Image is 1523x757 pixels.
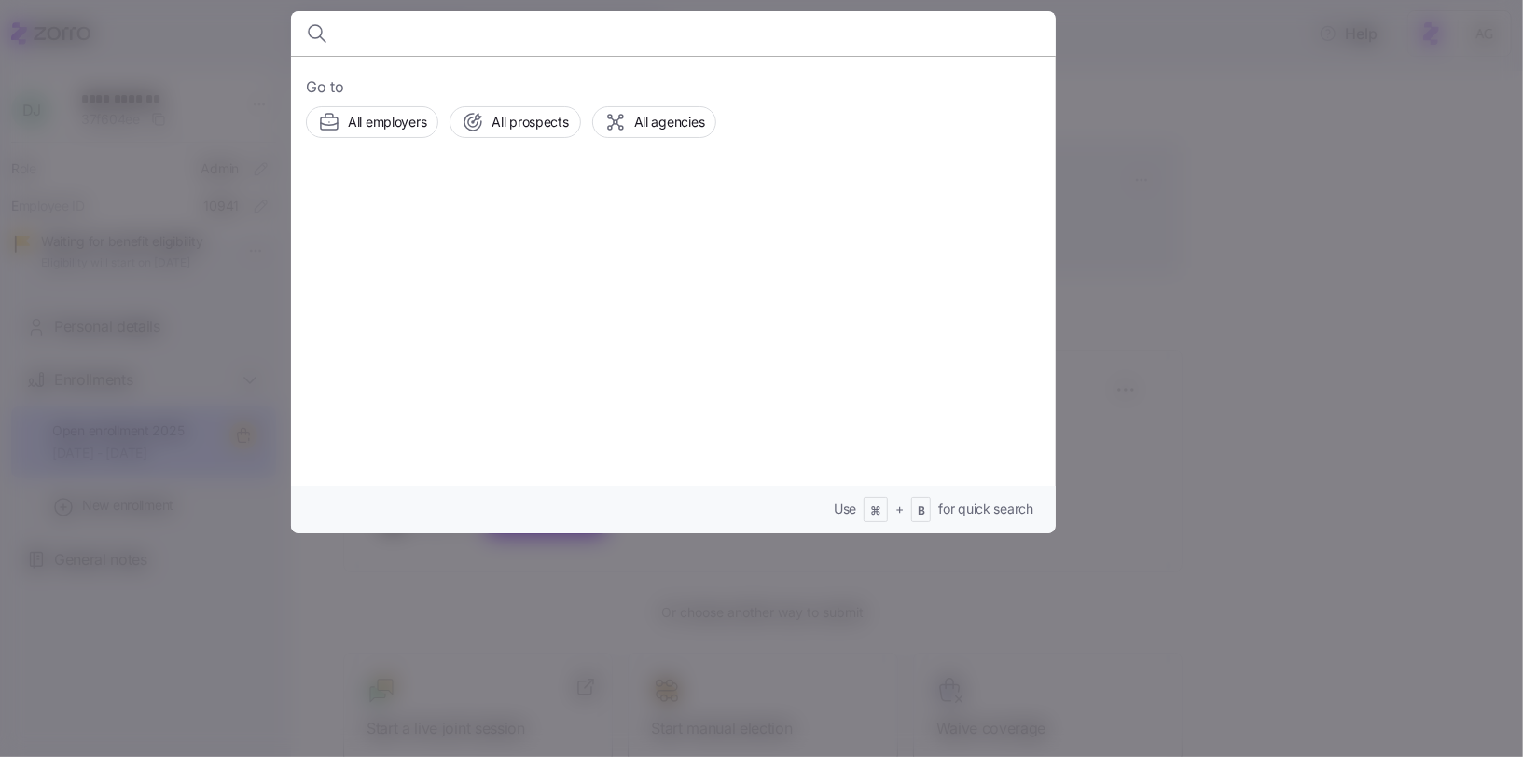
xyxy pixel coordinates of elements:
[306,106,438,138] button: All employers
[870,503,881,519] span: ⌘
[492,113,568,131] span: All prospects
[938,500,1033,518] span: for quick search
[895,500,904,518] span: +
[592,106,717,138] button: All agencies
[348,113,426,131] span: All employers
[834,500,856,518] span: Use
[306,76,1041,99] span: Go to
[918,503,925,519] span: B
[634,113,705,131] span: All agencies
[450,106,580,138] button: All prospects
